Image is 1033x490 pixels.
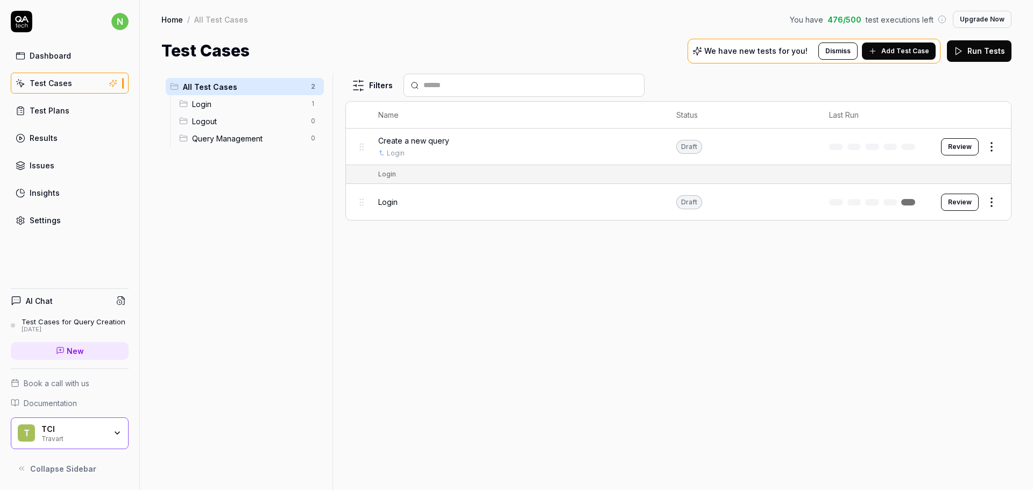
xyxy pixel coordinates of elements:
a: Documentation [11,397,129,409]
button: n [111,11,129,32]
div: Test Plans [30,105,69,116]
a: Settings [11,210,129,231]
div: Settings [30,215,61,226]
a: Results [11,127,129,148]
button: Collapse Sidebar [11,458,129,479]
div: [DATE] [22,326,125,333]
div: Login [378,169,396,179]
a: Dashboard [11,45,129,66]
th: Name [367,102,666,129]
span: n [111,13,129,30]
a: Issues [11,155,129,176]
span: You have [790,14,823,25]
span: 0 [307,115,320,127]
span: 476 / 500 [827,14,861,25]
div: Travart [41,434,106,442]
div: TCI [41,424,106,434]
th: Last Run [818,102,930,129]
button: Dismiss [818,42,858,60]
div: Issues [30,160,54,171]
a: Home [161,14,183,25]
button: Run Tests [947,40,1011,62]
button: Filters [345,75,399,96]
a: Test Cases for Query Creation[DATE] [11,317,129,333]
div: Test Cases for Query Creation [22,317,125,326]
span: Create a new query [378,135,449,146]
button: Review [941,194,979,211]
a: Book a call with us [11,378,129,389]
span: All Test Cases [183,81,305,93]
span: 0 [307,132,320,145]
span: Collapse Sidebar [30,463,96,474]
h4: AI Chat [26,295,53,307]
span: 1 [307,97,320,110]
div: Drag to reorderLogout0 [175,112,324,130]
div: Drag to reorderQuery Management0 [175,130,324,147]
div: Dashboard [30,50,71,61]
span: Logout [192,116,305,127]
div: Draft [676,195,702,209]
span: test executions left [866,14,933,25]
span: Query Management [192,133,305,144]
div: Draft [676,140,702,154]
a: Login [387,148,405,158]
span: Add Test Case [881,46,929,56]
span: Documentation [24,397,77,409]
button: Add Test Case [862,42,936,60]
span: New [67,345,84,357]
span: Login [192,98,305,110]
tr: Create a new queryLoginDraftReview [346,129,1011,165]
h1: Test Cases [161,39,250,63]
th: Status [666,102,818,129]
div: Test Cases [30,77,72,89]
a: Test Plans [11,100,129,121]
span: Login [378,196,398,208]
tr: LoginDraftReview [346,184,1011,220]
span: T [18,424,35,442]
a: New [11,342,129,360]
a: Test Cases [11,73,129,94]
button: Review [941,138,979,155]
div: Insights [30,187,60,198]
div: Results [30,132,58,144]
button: Upgrade Now [953,11,1011,28]
span: 2 [307,80,320,93]
button: TTCITravart [11,417,129,450]
span: Book a call with us [24,378,89,389]
a: Insights [11,182,129,203]
div: All Test Cases [194,14,248,25]
div: Drag to reorderLogin1 [175,95,324,112]
div: / [187,14,190,25]
p: We have new tests for you! [704,47,808,55]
